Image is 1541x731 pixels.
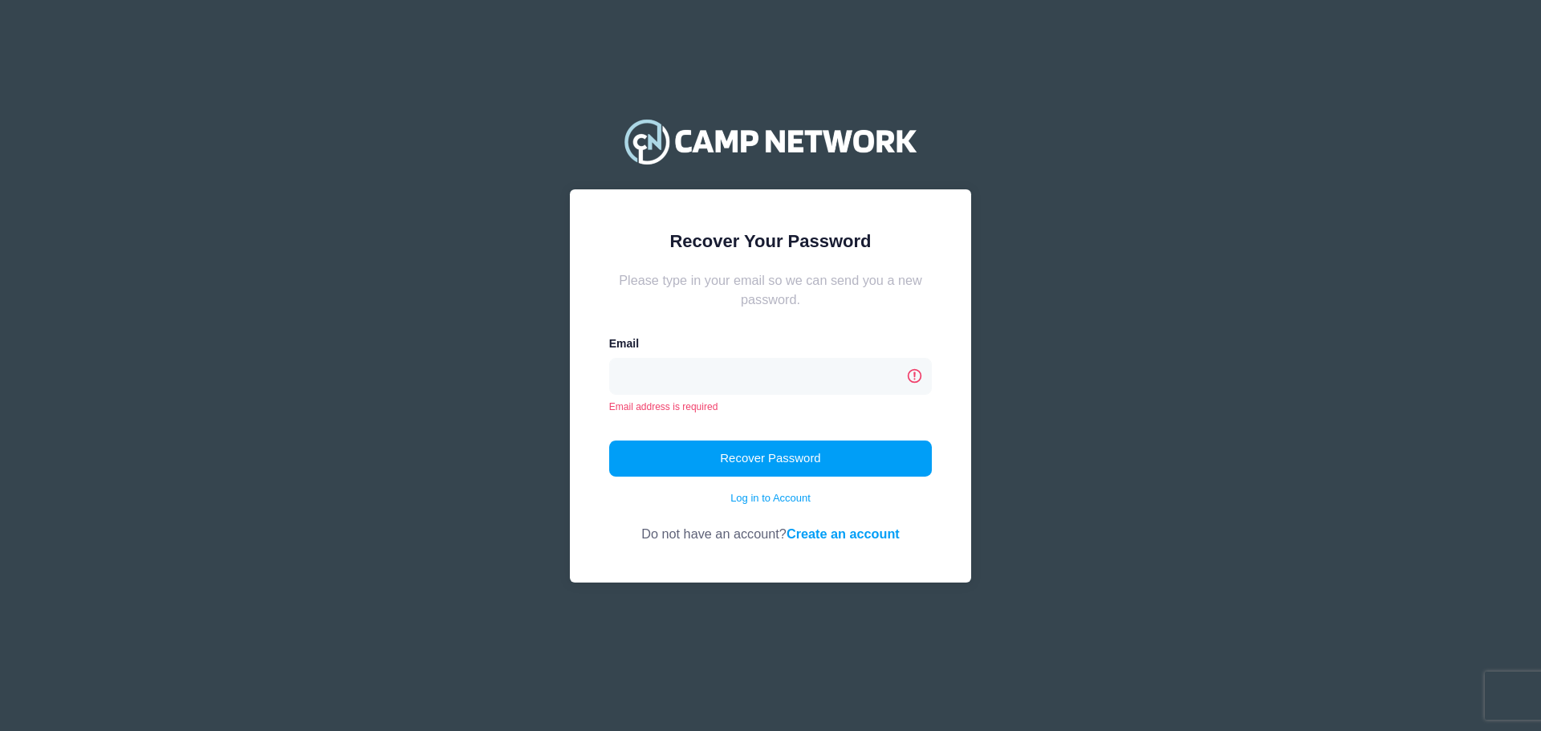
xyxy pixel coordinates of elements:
[787,526,900,541] a: Create an account
[609,228,933,254] div: Recover Your Password
[609,441,933,477] button: Recover Password
[609,335,639,352] label: Email
[609,506,933,543] div: Do not have an account?
[609,270,933,310] div: Please type in your email so we can send you a new password.
[609,400,933,414] div: Email address is required
[730,490,811,506] a: Log in to Account
[617,109,924,173] img: Camp Network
